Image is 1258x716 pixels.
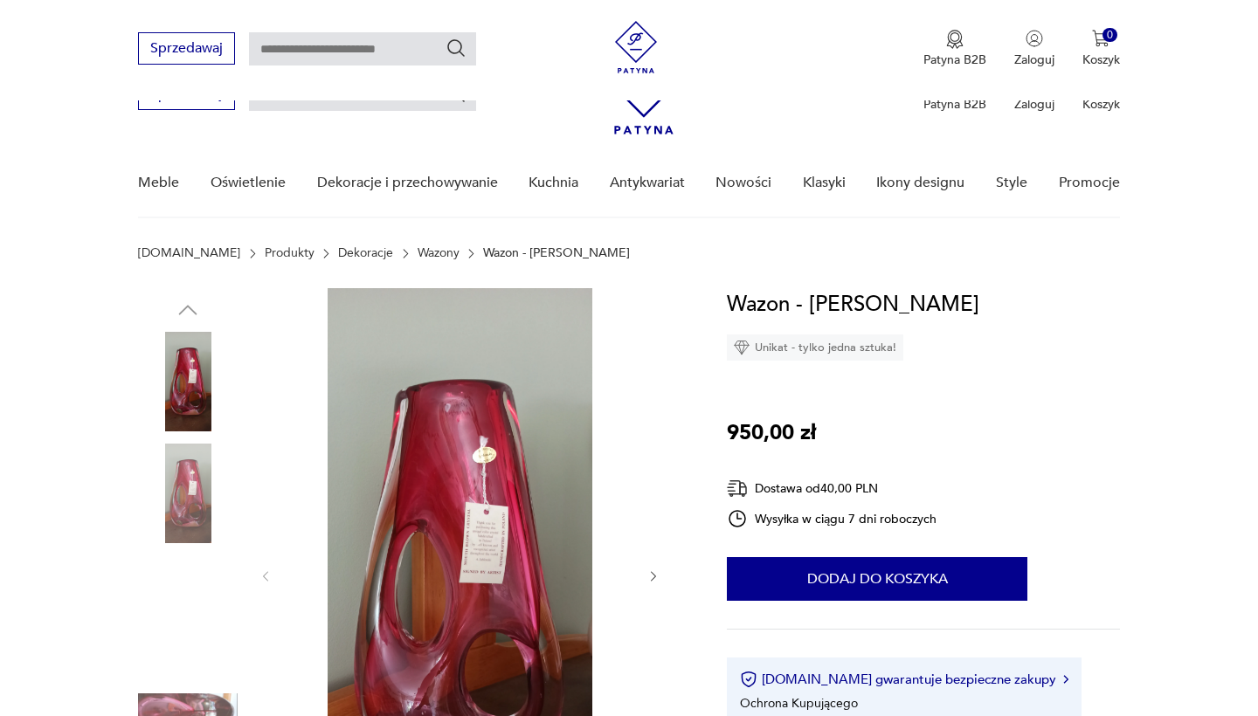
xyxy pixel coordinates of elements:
[138,554,238,654] img: Zdjęcie produktu Wazon - Adam JABŁOŃSKI
[138,149,179,217] a: Meble
[483,246,630,260] p: Wazon - [PERSON_NAME]
[727,417,816,450] p: 950,00 zł
[803,149,846,217] a: Klasyki
[1082,96,1120,113] p: Koszyk
[727,288,979,321] h1: Wazon - [PERSON_NAME]
[1014,52,1054,68] p: Zaloguj
[138,332,238,431] img: Zdjęcie produktu Wazon - Adam JABŁOŃSKI
[1092,30,1109,47] img: Ikona koszyka
[946,30,964,49] img: Ikona medalu
[1059,149,1120,217] a: Promocje
[1063,675,1068,684] img: Ikona strzałki w prawo
[138,444,238,543] img: Zdjęcie produktu Wazon - Adam JABŁOŃSKI
[1014,96,1054,113] p: Zaloguj
[727,478,937,499] div: Dostawa od 40,00 PLN
[923,52,986,68] p: Patyna B2B
[876,149,964,217] a: Ikony designu
[338,246,393,260] a: Dekoracje
[740,671,757,688] img: Ikona certyfikatu
[923,96,986,113] p: Patyna B2B
[138,44,235,56] a: Sprzedawaj
[138,32,235,65] button: Sprzedawaj
[740,671,1068,688] button: [DOMAIN_NAME] gwarantuje bezpieczne zakupy
[610,21,662,73] img: Patyna - sklep z meblami i dekoracjami vintage
[1026,30,1043,47] img: Ikonka użytkownika
[727,557,1027,601] button: Dodaj do koszyka
[923,30,986,68] button: Patyna B2B
[317,149,498,217] a: Dekoracje i przechowywanie
[727,334,903,361] div: Unikat - tylko jedna sztuka!
[529,149,578,217] a: Kuchnia
[996,149,1027,217] a: Style
[1082,52,1120,68] p: Koszyk
[265,246,314,260] a: Produkty
[923,30,986,68] a: Ikona medaluPatyna B2B
[1082,30,1120,68] button: 0Koszyk
[715,149,771,217] a: Nowości
[610,149,685,217] a: Antykwariat
[211,149,286,217] a: Oświetlenie
[740,695,858,712] li: Ochrona Kupującego
[727,478,748,499] img: Ikona dostawy
[727,508,937,529] div: Wysyłka w ciągu 7 dni roboczych
[138,246,240,260] a: [DOMAIN_NAME]
[138,89,235,101] a: Sprzedawaj
[418,246,460,260] a: Wazony
[734,340,750,355] img: Ikona diamentu
[1014,30,1054,68] button: Zaloguj
[446,38,467,59] button: Szukaj
[1102,28,1117,43] div: 0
